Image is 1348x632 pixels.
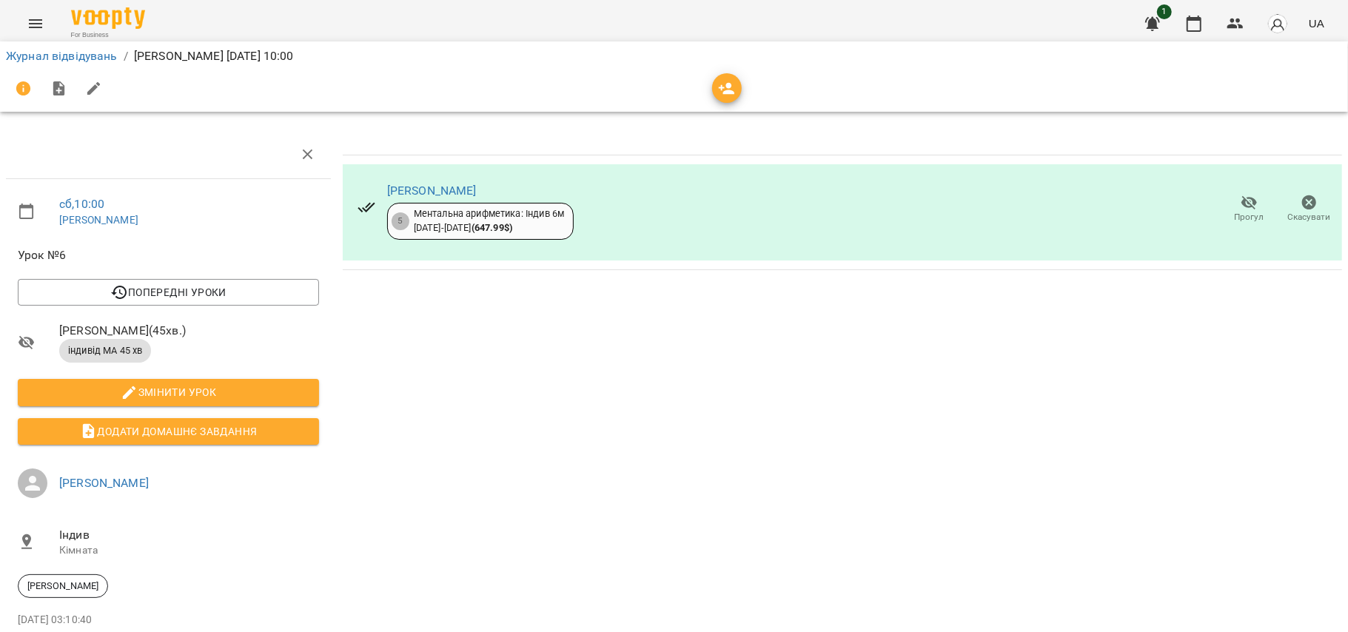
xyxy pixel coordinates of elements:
img: Voopty Logo [71,7,145,29]
button: Попередні уроки [18,279,319,306]
p: [PERSON_NAME] [DATE] 10:00 [134,47,294,65]
a: [PERSON_NAME] [59,214,138,226]
span: Скасувати [1288,211,1331,223]
div: [PERSON_NAME] [18,574,108,598]
span: [PERSON_NAME] ( 45 хв. ) [59,322,319,340]
li: / [124,47,128,65]
a: Журнал відвідувань [6,49,118,63]
span: Попередні уроки [30,283,307,301]
p: Кімната [59,543,319,558]
img: avatar_s.png [1267,13,1288,34]
a: сб , 10:00 [59,197,104,211]
button: Menu [18,6,53,41]
a: [PERSON_NAME] [59,476,149,490]
div: 5 [392,212,409,230]
button: Додати домашнє завдання [18,418,319,445]
p: [DATE] 03:10:40 [18,613,319,628]
span: Індив [59,526,319,544]
nav: breadcrumb [6,47,1342,65]
span: індивід МА 45 хв [59,344,151,357]
span: Урок №6 [18,246,319,264]
button: Змінити урок [18,379,319,406]
span: [PERSON_NAME] [19,579,107,593]
button: UA [1303,10,1330,37]
button: Прогул [1219,189,1279,230]
span: Прогул [1235,211,1264,223]
span: Змінити урок [30,383,307,401]
span: 1 [1157,4,1172,19]
div: Ментальна арифметика: Індив 6м [DATE] - [DATE] [414,207,564,235]
span: Додати домашнє завдання [30,423,307,440]
span: For Business [71,30,145,40]
a: [PERSON_NAME] [387,184,477,198]
span: UA [1309,16,1324,31]
button: Скасувати [1279,189,1339,230]
b: ( 647.99 $ ) [472,222,512,233]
